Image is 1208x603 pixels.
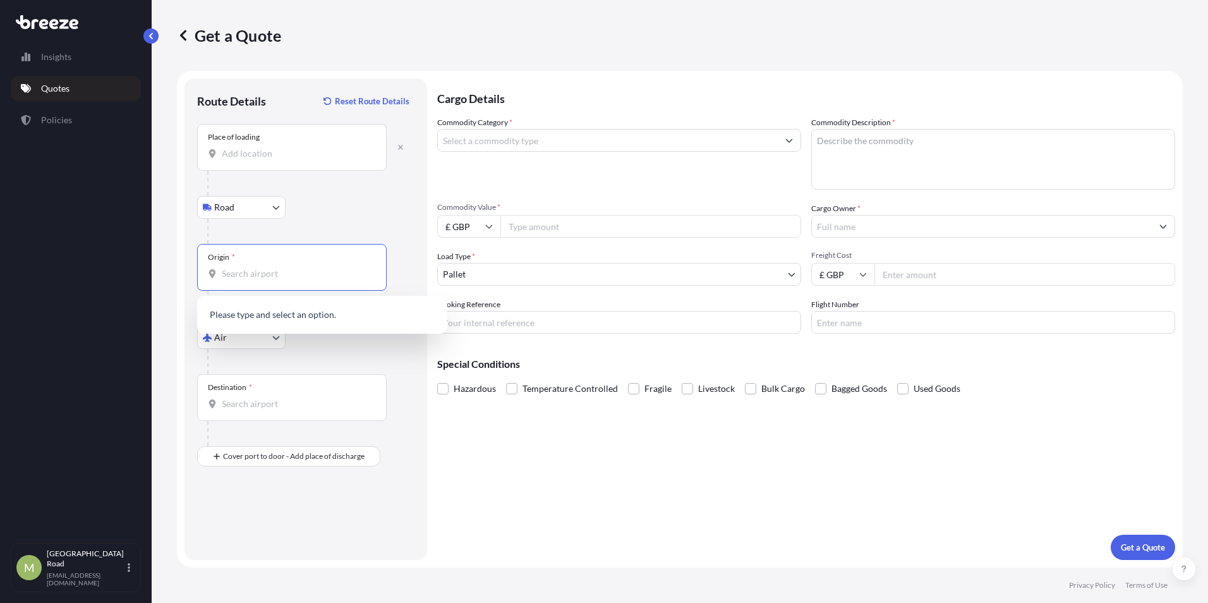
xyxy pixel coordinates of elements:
[437,311,801,334] input: Your internal reference
[214,201,234,214] span: Road
[197,326,286,349] button: Select transport
[214,331,227,344] span: Air
[335,95,409,107] p: Reset Route Details
[644,379,672,398] span: Fragile
[47,549,125,569] p: [GEOGRAPHIC_DATA] Road
[778,129,800,152] button: Show suggestions
[811,250,1175,260] span: Freight Cost
[437,202,801,212] span: Commodity Value
[202,301,442,329] p: Please type and select an option.
[208,252,235,262] div: Origin
[1121,541,1165,554] p: Get a Quote
[437,116,512,129] label: Commodity Category
[437,359,1175,369] p: Special Conditions
[24,561,35,574] span: M
[47,571,125,587] p: [EMAIL_ADDRESS][DOMAIN_NAME]
[500,215,801,238] input: Type amount
[811,116,895,129] label: Commodity Description
[1069,580,1115,590] p: Privacy Policy
[208,132,260,142] div: Place of loading
[811,311,1175,334] input: Enter name
[222,398,371,410] input: Destination
[223,450,365,463] span: Cover port to door - Add place of discharge
[437,78,1175,116] p: Cargo Details
[443,268,466,281] span: Pallet
[522,379,618,398] span: Temperature Controlled
[222,267,371,280] input: Origin
[41,114,72,126] p: Policies
[1125,580,1168,590] p: Terms of Use
[1152,215,1175,238] button: Show suggestions
[197,296,447,334] div: Show suggestions
[761,379,805,398] span: Bulk Cargo
[438,129,778,152] input: Select a commodity type
[812,215,1152,238] input: Full name
[41,82,69,95] p: Quotes
[831,379,887,398] span: Bagged Goods
[454,379,496,398] span: Hazardous
[914,379,960,398] span: Used Goods
[811,202,861,215] label: Cargo Owner
[437,250,475,263] span: Load Type
[437,298,500,311] label: Booking Reference
[208,382,252,393] div: Destination
[177,25,281,46] p: Get a Quote
[811,298,859,311] label: Flight Number
[41,51,71,63] p: Insights
[197,94,266,109] p: Route Details
[698,379,735,398] span: Livestock
[222,147,371,160] input: Place of loading
[874,263,1175,286] input: Enter amount
[197,196,286,219] button: Select transport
